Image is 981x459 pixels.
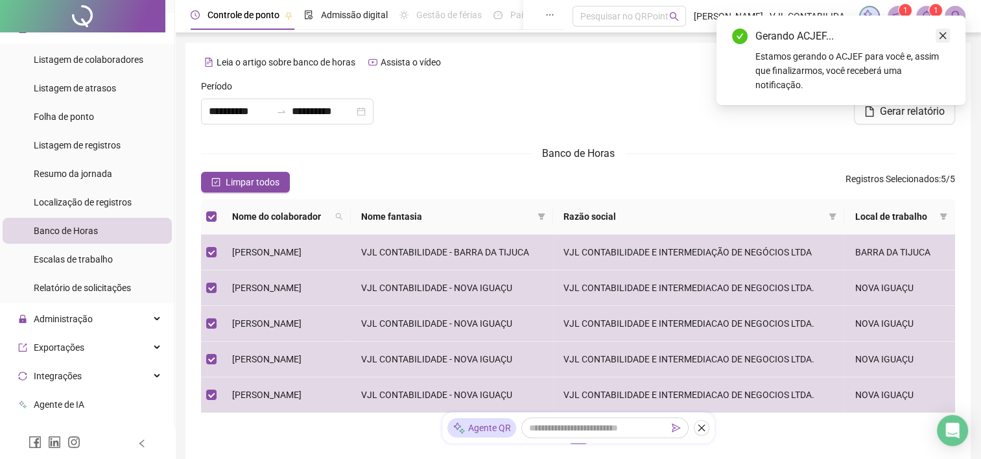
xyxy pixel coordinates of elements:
td: VJL CONTABILIDADE E INTERMEDIACAO DE NEGOCIOS LTDA. [553,377,845,413]
span: Listagem de colaboradores [34,54,143,65]
span: Painel do DP [510,10,561,20]
td: VJL CONTABILIDADE E INTERMEDIAÇÃO DE NEGÓCIOS LTDA [553,235,845,270]
span: Gestão de férias [416,10,482,20]
span: [PERSON_NAME] [232,390,301,400]
span: [PERSON_NAME] [232,247,301,257]
span: search [335,213,343,220]
td: NOVA IGUAÇU [844,342,955,377]
span: filter [829,213,836,220]
div: Gerando ACJEF... [755,29,950,44]
div: Open Intercom Messenger [937,415,968,446]
span: to [276,106,287,117]
span: clock-circle [191,10,200,19]
span: check-circle [732,29,748,44]
span: Escalas de trabalho [34,254,113,265]
span: [PERSON_NAME] [232,283,301,293]
button: Limpar todos [201,172,290,193]
span: instagram [67,436,80,449]
td: BARRA DA TIJUCA [844,235,955,270]
span: left [137,439,147,448]
span: Controle de ponto [207,10,279,20]
span: Registros Selecionados [845,174,939,184]
li: Próxima página [594,423,615,444]
span: Administração [34,314,93,324]
span: Localização de registros [34,197,132,207]
span: 1 [934,6,938,15]
span: Limpar todos [226,175,279,189]
td: VJL CONTABILIDADE - BARRA DA TIJUCA [351,235,553,270]
span: filter [535,207,548,226]
span: 1 [903,6,908,15]
li: Página anterior [542,423,563,444]
img: sparkle-icon.fc2bf0ac1784a2077858766a79e2daf3.svg [453,421,466,435]
td: VJL CONTABILIDADE - NOVA IGUAÇU [351,342,553,377]
div: Estamos gerando o ACJEF para você e, assim que finalizarmos, você receberá uma notificação. [755,49,950,92]
span: Assista o vídeo [381,57,441,67]
img: sparkle-icon.fc2bf0ac1784a2077858766a79e2daf3.svg [862,9,877,23]
span: send [672,423,681,432]
span: filter [940,213,947,220]
td: VJL CONTABILIDADE E INTERMEDIACAO DE NEGOCIOS LTDA. [553,342,845,377]
span: swap-right [276,106,287,117]
button: left [542,423,563,444]
span: Admissão digital [321,10,388,20]
span: pushpin [285,12,292,19]
span: sun [399,10,408,19]
td: VJL CONTABILIDADE - NOVA IGUAÇU [351,306,553,342]
span: lock [18,314,27,324]
span: Banco de Horas [34,226,98,236]
img: 88956 [945,6,965,26]
span: facebook [29,436,41,449]
td: VJL CONTABILIDADE E INTERMEDIACAO DE NEGOCIOS LTDA. [553,270,845,306]
td: VJL CONTABILIDADE - NOVA IGUAÇU [351,270,553,306]
span: filter [937,207,950,226]
td: NOVA IGUAÇU [844,270,955,306]
span: [PERSON_NAME] - VJL CONTABILIDADE E INTERMEDIACAO DE NEGOCIOS LTDA. [694,9,851,23]
span: close [697,423,706,432]
span: [PERSON_NAME] [232,318,301,329]
span: Leia o artigo sobre banco de horas [217,57,355,67]
span: close [938,31,947,40]
sup: 1 [929,4,942,17]
span: [PERSON_NAME] [232,354,301,364]
span: bell [921,10,932,22]
span: Listagem de atrasos [34,83,116,93]
span: export [18,343,27,352]
span: Nome do colaborador [232,209,330,224]
span: linkedin [48,436,61,449]
span: : 5 / 5 [845,172,955,193]
span: search [333,207,346,226]
span: Nome fantasia [361,209,532,224]
sup: 1 [899,4,912,17]
td: NOVA IGUAÇU [844,306,955,342]
span: search [669,12,679,21]
span: Exportações [34,342,84,353]
a: Close [936,29,950,43]
td: NOVA IGUAÇU [844,377,955,413]
td: VJL CONTABILIDADE E INTERMEDIACAO DE NEGOCIOS LTDA. [553,306,845,342]
span: Resumo da jornada [34,169,112,179]
span: Razão social [563,209,824,224]
span: sync [18,371,27,381]
span: ellipsis [545,10,554,19]
span: filter [826,207,839,226]
span: Banco de Horas [542,147,615,159]
span: check-square [211,178,220,187]
span: Relatório de solicitações [34,283,131,293]
span: Folha de ponto [34,112,94,122]
span: dashboard [493,10,502,19]
button: right [594,423,615,444]
span: Local de trabalho [855,209,934,224]
span: Listagem de registros [34,140,121,150]
span: Integrações [34,371,82,381]
span: Agente de IA [34,399,84,410]
span: youtube [368,58,377,67]
span: Período [201,79,232,93]
span: file-text [204,58,213,67]
span: file-done [304,10,313,19]
span: notification [892,10,904,22]
span: filter [538,213,545,220]
td: VJL CONTABILIDADE - NOVA IGUAÇU [351,377,553,413]
div: Agente QR [447,418,516,438]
